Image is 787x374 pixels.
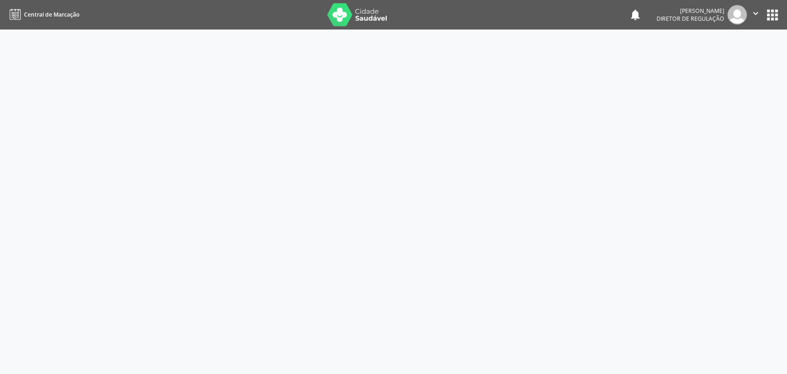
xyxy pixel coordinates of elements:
[24,11,79,18] span: Central de Marcação
[728,5,747,24] img: img
[657,15,724,23] span: Diretor de regulação
[764,7,781,23] button: apps
[6,7,79,22] a: Central de Marcação
[747,5,764,24] button: 
[629,8,642,21] button: notifications
[751,8,761,18] i: 
[657,7,724,15] div: [PERSON_NAME]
